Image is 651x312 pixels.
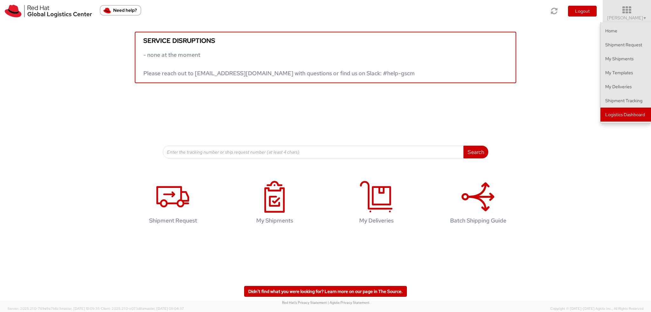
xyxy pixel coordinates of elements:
[163,146,464,158] input: Enter the tracking number or ship request number (at least 4 chars)
[5,5,92,17] img: rh-logistics-00dfa346123c4ec078e1.svg
[135,32,516,83] a: Service disruptions - none at the moment Please reach out to [EMAIL_ADDRESS][DOMAIN_NAME] with qu...
[125,174,221,234] a: Shipment Request
[282,300,327,305] a: Red Hat's Privacy Statement
[61,306,100,311] span: master, [DATE] 10:09:35
[132,217,214,224] h4: Shipment Request
[430,174,526,234] a: Batch Shipping Guide
[600,52,651,66] a: My Shipments
[227,174,322,234] a: My Shipments
[143,37,508,44] h5: Service disruptions
[328,300,369,305] a: | Agistix Privacy Statement
[600,108,651,122] a: Logistics Dashboard
[234,217,316,224] h4: My Shipments
[600,24,651,38] a: Home
[335,217,417,224] h4: My Deliveries
[100,5,141,16] button: Need help?
[101,306,184,311] span: Client: 2025.21.0-c073d8a
[600,80,651,94] a: My Deliveries
[550,306,643,311] span: Copyright © [DATE]-[DATE] Agistix Inc., All Rights Reserved
[144,306,184,311] span: master, [DATE] 08:04:37
[568,6,597,17] button: Logout
[643,16,647,21] span: ▼
[607,15,647,21] span: [PERSON_NAME]
[8,306,100,311] span: Server: 2025.21.0-769a9a7b8c3
[600,38,651,52] a: Shipment Request
[600,66,651,80] a: My Templates
[437,217,519,224] h4: Batch Shipping Guide
[329,174,424,234] a: My Deliveries
[463,146,488,158] button: Search
[244,286,407,297] a: Didn't find what you were looking for? Learn more on our page in The Source.
[143,51,415,77] span: - none at the moment Please reach out to [EMAIL_ADDRESS][DOMAIN_NAME] with questions or find us o...
[600,94,651,108] a: Shipment Tracking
